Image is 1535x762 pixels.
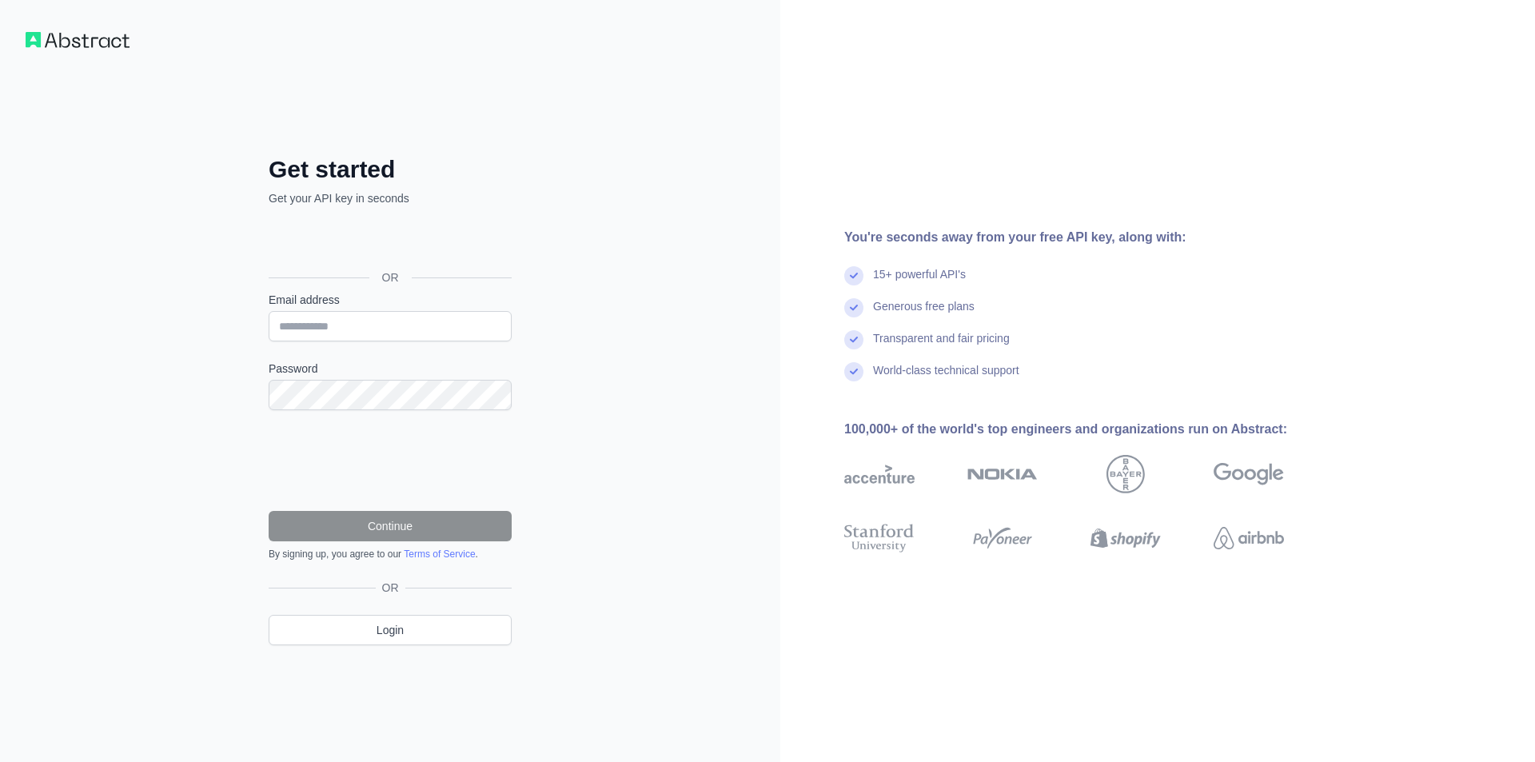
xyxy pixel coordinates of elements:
[844,330,863,349] img: check mark
[873,298,975,330] div: Generous free plans
[1106,455,1145,493] img: bayer
[369,269,412,285] span: OR
[1214,455,1284,493] img: google
[873,330,1010,362] div: Transparent and fair pricing
[376,580,405,596] span: OR
[844,266,863,285] img: check mark
[269,511,512,541] button: Continue
[269,292,512,308] label: Email address
[269,429,512,492] iframe: reCAPTCHA
[967,521,1038,556] img: payoneer
[844,521,915,556] img: stanford university
[844,298,863,317] img: check mark
[404,549,475,560] a: Terms of Service
[261,224,516,259] iframe: Botón Iniciar sesión con Google
[844,362,863,381] img: check mark
[269,361,512,377] label: Password
[1090,521,1161,556] img: shopify
[844,420,1335,439] div: 100,000+ of the world's top engineers and organizations run on Abstract:
[269,548,512,561] div: By signing up, you agree to our .
[26,32,130,48] img: Workflow
[1214,521,1284,556] img: airbnb
[873,266,966,298] div: 15+ powerful API's
[873,362,1019,394] div: World-class technical support
[269,155,512,184] h2: Get started
[269,190,512,206] p: Get your API key in seconds
[967,455,1038,493] img: nokia
[269,615,512,645] a: Login
[844,455,915,493] img: accenture
[844,228,1335,247] div: You're seconds away from your free API key, along with:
